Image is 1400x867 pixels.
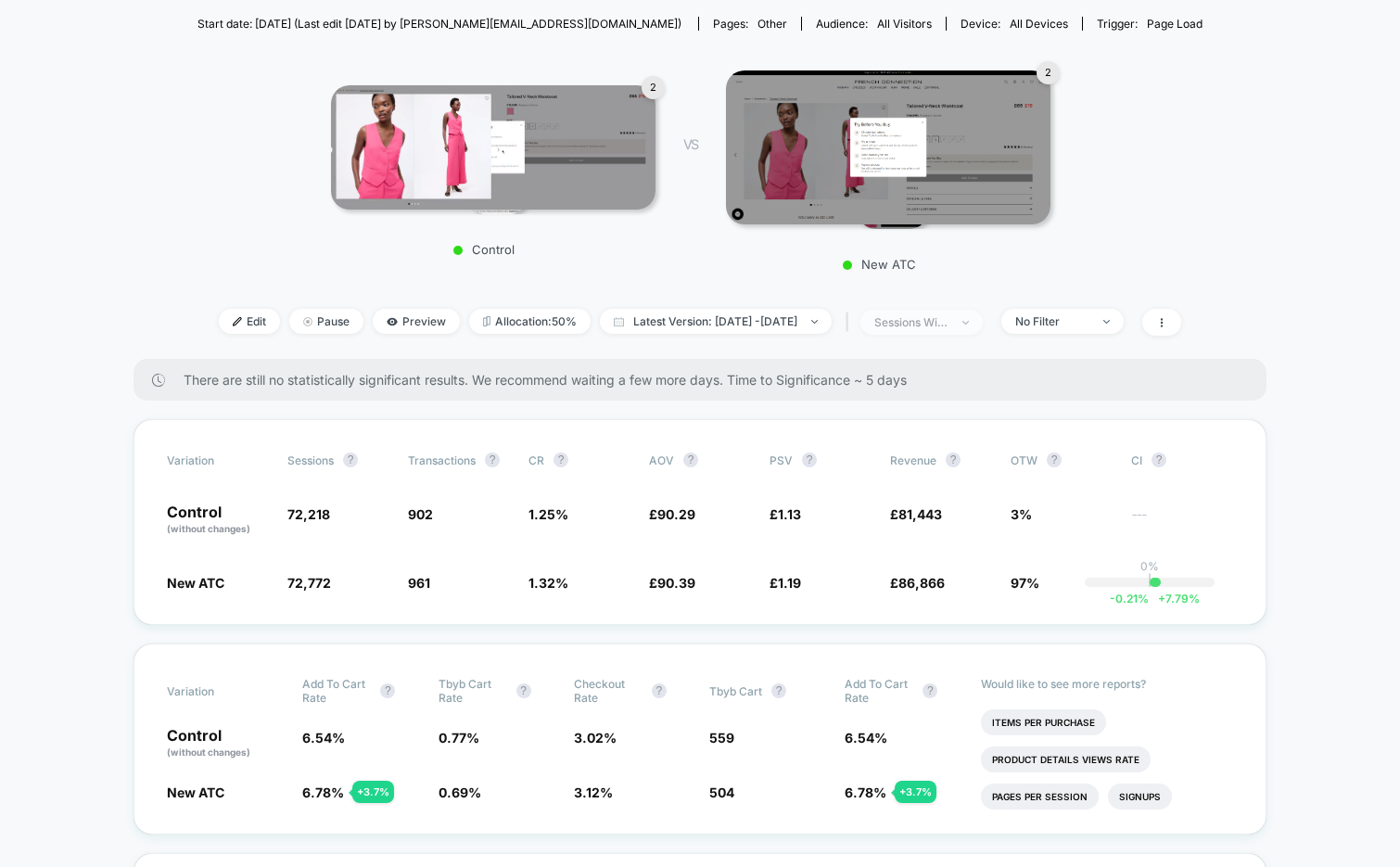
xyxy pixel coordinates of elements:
span: Latest Version: [DATE] - [DATE] [600,309,832,334]
span: | [841,309,860,336]
img: edit [233,317,242,326]
span: 3.12 % [574,784,613,800]
span: (without changes) [167,746,250,758]
span: Allocation: 50% [469,309,591,334]
img: end [962,321,969,325]
p: New ATC [717,257,1041,272]
button: ? [683,453,698,467]
span: (without changes) [167,523,250,534]
span: Tbyb Cart [709,684,762,698]
div: sessions with impression [874,315,948,329]
img: end [811,320,818,324]
img: rebalance [483,316,490,326]
span: £ [770,506,801,522]
span: Start date: [DATE] (Last edit [DATE] by [PERSON_NAME][EMAIL_ADDRESS][DOMAIN_NAME]) [197,17,681,31]
span: 72,772 [287,575,331,591]
span: £ [649,506,695,522]
span: 961 [408,575,430,591]
span: + [1158,592,1165,606]
button: ? [554,453,568,467]
span: £ [890,575,945,591]
span: Tbyb Cart Rate [439,677,507,705]
div: Pages: [713,17,787,31]
span: 559 [709,730,734,746]
span: £ [649,575,695,591]
span: 3% [1011,506,1032,522]
span: 7.79 % [1149,592,1200,606]
p: Control [167,728,284,759]
img: end [1103,320,1110,324]
span: CR [528,453,544,467]
span: CI [1131,453,1233,467]
div: + 3.7 % [895,781,936,803]
span: Transactions [408,453,476,467]
span: New ATC [167,784,224,800]
span: Preview [373,309,460,334]
span: 3.02 % [574,730,617,746]
span: All Visitors [877,17,932,31]
p: Would like to see more reports? [981,677,1234,691]
span: Device: [946,17,1082,31]
span: Sessions [287,453,334,467]
button: ? [771,683,786,698]
span: 6.78 % [845,784,886,800]
span: Edit [219,309,280,334]
span: Checkout Rate [574,677,643,705]
span: AOV [649,453,674,467]
span: 1.13 [778,506,801,522]
img: end [303,317,312,326]
button: ? [923,683,937,698]
div: + 3.7 % [352,781,394,803]
div: No Filter [1015,314,1089,328]
span: 1.19 [778,575,801,591]
span: 1.25 % [528,506,568,522]
span: 6.54 % [302,730,345,746]
button: ? [516,683,531,698]
span: other [757,17,787,31]
div: 2 [642,76,665,99]
button: ? [1152,453,1166,467]
img: New ATC main [726,70,1050,225]
span: £ [770,575,801,591]
span: 86,866 [898,575,945,591]
span: 6.54 % [845,730,887,746]
span: Add To Cart Rate [302,677,371,705]
span: -0.21 % [1110,592,1149,606]
span: There are still no statistically significant results. We recommend waiting a few more days . Time... [184,372,1229,388]
span: 90.39 [657,575,695,591]
span: 0.69 % [439,784,481,800]
div: Audience: [816,17,932,31]
span: 81,443 [898,506,942,522]
p: | [1148,573,1152,587]
span: 1.32 % [528,575,568,591]
span: 0.77 % [439,730,479,746]
li: Pages Per Session [981,784,1099,810]
span: New ATC [167,575,224,591]
span: 97% [1011,575,1039,591]
p: 0% [1140,559,1159,573]
p: Control [167,504,269,536]
span: Add To Cart Rate [845,677,913,705]
span: £ [890,506,942,522]
img: Control main [331,85,655,210]
li: Product Details Views Rate [981,746,1151,772]
span: Page Load [1147,17,1203,31]
li: Items Per Purchase [981,709,1106,735]
span: 902 [408,506,433,522]
span: 72,218 [287,506,330,522]
button: ? [343,453,358,467]
button: ? [380,683,395,698]
span: Pause [289,309,363,334]
button: ? [485,453,500,467]
span: 6.78 % [302,784,344,800]
span: Variation [167,453,269,467]
button: ? [946,453,961,467]
span: 90.29 [657,506,695,522]
span: Revenue [890,453,936,467]
p: Control [322,242,646,257]
span: OTW [1011,453,1113,467]
span: all devices [1010,17,1068,31]
span: VS [683,136,698,152]
img: calendar [614,317,624,326]
button: ? [802,453,817,467]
